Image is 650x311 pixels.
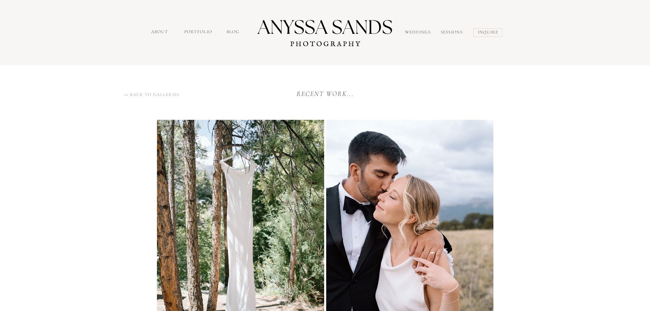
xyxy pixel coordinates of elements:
a: << back to galleries [110,91,194,97]
a: inquire [478,29,500,37]
i: recent work... [297,90,354,98]
a: sessions [441,29,466,37]
a: Blog [227,29,242,37]
a: about [151,29,170,37]
a: portfolio [184,29,214,37]
a: Weddings [405,29,434,37]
